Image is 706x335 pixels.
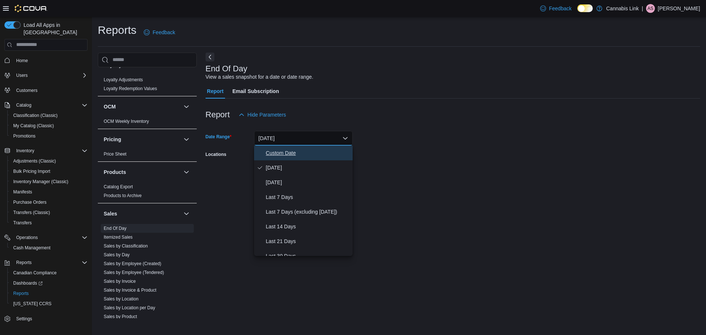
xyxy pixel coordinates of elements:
button: Products [182,168,191,177]
span: End Of Day [104,225,126,231]
button: OCM [104,103,181,110]
a: Itemized Sales [104,235,133,240]
a: Dashboards [10,279,46,288]
button: Home [1,55,90,66]
div: View a sales snapshot for a date or date range. [206,73,313,81]
button: Pricing [104,136,181,143]
span: Reports [10,289,88,298]
h3: Products [104,168,126,176]
button: Classification (Classic) [7,110,90,121]
span: OCM Weekly Inventory [104,118,149,124]
button: Users [1,70,90,81]
a: Promotions [10,132,39,140]
span: Users [16,72,28,78]
span: Settings [13,314,88,323]
span: Last 7 Days (excluding [DATE]) [266,207,350,216]
button: Hide Parameters [236,107,289,122]
a: Sales by Employee (Created) [104,261,161,266]
div: Select listbox [254,146,353,256]
span: Purchase Orders [10,198,88,207]
button: [US_STATE] CCRS [7,299,90,309]
button: Manifests [7,187,90,197]
button: Operations [1,232,90,243]
h3: Pricing [104,136,121,143]
span: Sales by Invoice [104,278,136,284]
a: End Of Day [104,226,126,231]
a: Dashboards [7,278,90,288]
a: Products to Archive [104,193,142,198]
span: Washington CCRS [10,299,88,308]
span: [US_STATE] CCRS [13,301,51,307]
button: Cash Management [7,243,90,253]
h3: End Of Day [206,64,247,73]
span: Canadian Compliance [13,270,57,276]
button: Loyalty [182,61,191,70]
span: Last 14 Days [266,222,350,231]
span: Sales by Location [104,296,139,302]
button: Operations [13,233,41,242]
span: Sales by Employee (Tendered) [104,270,164,275]
div: Products [98,182,197,203]
span: Manifests [13,189,32,195]
a: Customers [13,86,40,95]
span: Sales by Product [104,314,137,320]
span: Bulk Pricing Import [10,167,88,176]
span: [DATE] [266,178,350,187]
a: Feedback [537,1,574,16]
button: [DATE] [254,131,353,146]
a: Price Sheet [104,152,126,157]
span: Classification (Classic) [10,111,88,120]
button: My Catalog (Classic) [7,121,90,131]
button: Catalog [1,100,90,110]
span: My Catalog (Classic) [10,121,88,130]
a: Sales by Invoice [104,279,136,284]
label: Locations [206,152,227,157]
span: Last 30 Days [266,252,350,260]
a: Sales by Invoice & Product [104,288,156,293]
button: Canadian Compliance [7,268,90,278]
a: Manifests [10,188,35,196]
span: Classification (Classic) [13,113,58,118]
a: [US_STATE] CCRS [10,299,54,308]
a: Sales by Product [104,314,137,319]
span: Promotions [10,132,88,140]
span: Itemized Sales [104,234,133,240]
button: Inventory [13,146,37,155]
h1: Reports [98,23,136,38]
button: Reports [13,258,35,267]
h3: Sales [104,210,117,217]
a: Transfers [10,218,35,227]
button: Purchase Orders [7,197,90,207]
button: Inventory [1,146,90,156]
span: Customers [13,86,88,95]
span: Adjustments (Classic) [10,157,88,165]
span: Price Sheet [104,151,126,157]
span: Promotions [13,133,36,139]
span: Transfers [13,220,32,226]
button: Users [13,71,31,80]
span: Transfers (Classic) [13,210,50,215]
a: My Catalog (Classic) [10,121,57,130]
a: Bulk Pricing Import [10,167,53,176]
h3: OCM [104,103,116,110]
span: Sales by Classification [104,243,148,249]
button: Adjustments (Classic) [7,156,90,166]
span: Dashboards [13,280,43,286]
span: [DATE] [266,163,350,172]
span: Catalog [16,102,31,108]
span: Inventory Manager (Classic) [13,179,68,185]
a: Inventory Manager (Classic) [10,177,71,186]
a: Canadian Compliance [10,268,60,277]
span: Customers [16,88,38,93]
span: Products to Archive [104,193,142,199]
span: My Catalog (Classic) [13,123,54,129]
a: Classification (Classic) [10,111,61,120]
button: Next [206,53,214,61]
a: Feedback [141,25,178,40]
a: Loyalty Adjustments [104,77,143,82]
span: Sales by Day [104,252,130,258]
a: Sales by Day [104,252,130,257]
span: Reports [13,291,29,296]
span: Sales by Employee (Created) [104,261,161,267]
div: OCM [98,117,197,129]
